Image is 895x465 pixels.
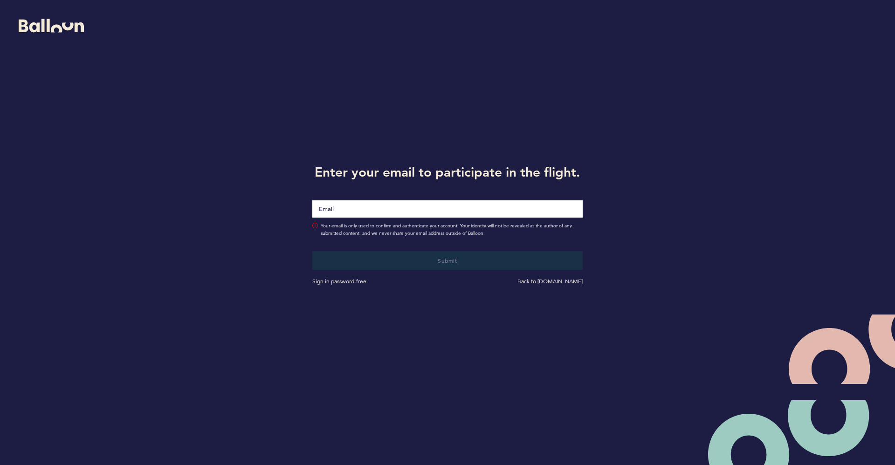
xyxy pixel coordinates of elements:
[312,251,583,270] button: Submit
[321,222,583,237] span: Your email is only used to confirm and authenticate your account. Your identity will not be revea...
[312,200,583,218] input: Email
[438,257,457,264] span: Submit
[312,278,366,285] a: Sign in password-free
[517,278,583,285] a: Back to [DOMAIN_NAME]
[305,163,590,181] h1: Enter your email to participate in the flight.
